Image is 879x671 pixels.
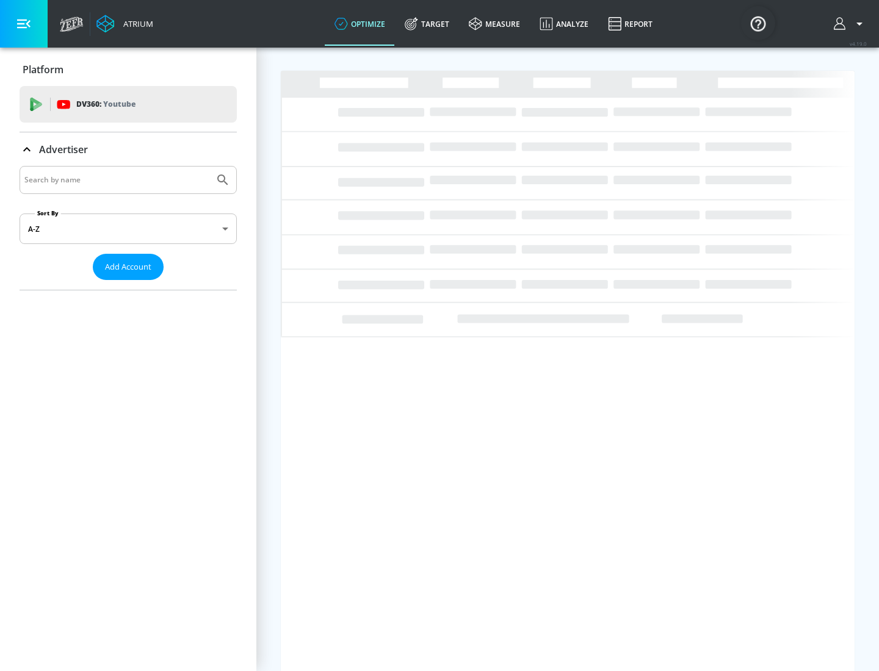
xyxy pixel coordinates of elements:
[20,132,237,167] div: Advertiser
[103,98,136,110] p: Youtube
[850,40,867,47] span: v 4.19.0
[20,213,237,244] div: A-Z
[105,260,151,274] span: Add Account
[23,63,63,76] p: Platform
[395,2,459,46] a: Target
[20,86,237,123] div: DV360: Youtube
[118,18,153,29] div: Atrium
[93,254,164,280] button: Add Account
[530,2,598,46] a: Analyze
[20,52,237,87] div: Platform
[325,2,395,46] a: optimize
[598,2,662,46] a: Report
[20,280,237,290] nav: list of Advertiser
[39,143,88,156] p: Advertiser
[459,2,530,46] a: measure
[96,15,153,33] a: Atrium
[76,98,136,111] p: DV360:
[741,6,775,40] button: Open Resource Center
[20,166,237,290] div: Advertiser
[24,172,209,188] input: Search by name
[35,209,61,217] label: Sort By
